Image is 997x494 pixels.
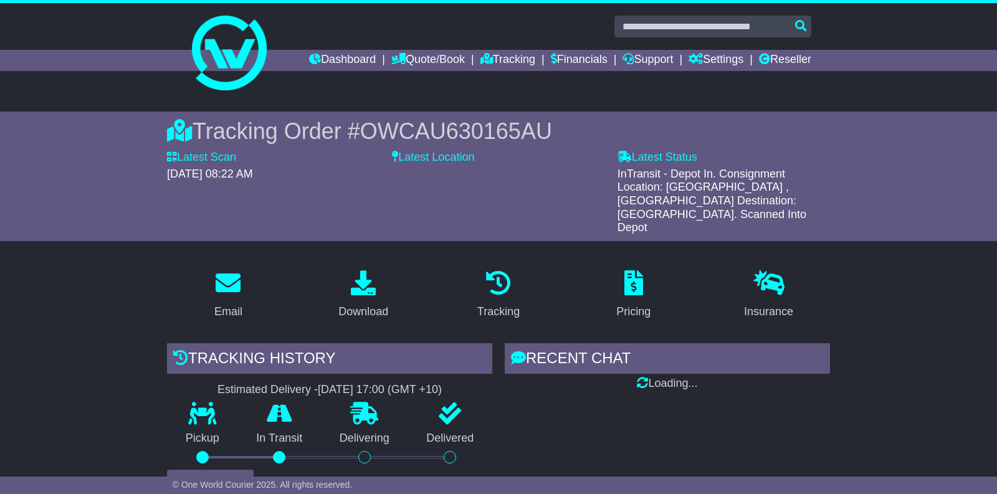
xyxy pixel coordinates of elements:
label: Latest Status [618,151,697,164]
a: Email [206,266,250,325]
div: Email [214,303,242,320]
a: Reseller [759,50,811,71]
a: Financials [551,50,608,71]
a: Tracking [469,266,528,325]
div: RECENT CHAT [505,343,830,377]
div: Insurance [744,303,793,320]
span: InTransit - Depot In. Consignment Location: [GEOGRAPHIC_DATA] , [GEOGRAPHIC_DATA] Destination: [G... [618,168,806,234]
div: [DATE] 17:00 (GMT +10) [318,383,442,397]
div: Pricing [616,303,651,320]
span: [DATE] 08:22 AM [167,168,253,180]
a: Insurance [736,266,801,325]
a: Support [623,50,673,71]
div: Download [338,303,388,320]
p: Pickup [167,432,238,445]
div: Tracking [477,303,520,320]
label: Latest Location [392,151,474,164]
a: Dashboard [309,50,376,71]
label: Latest Scan [167,151,236,164]
a: Download [330,266,396,325]
p: In Transit [238,432,322,445]
div: Loading... [505,377,830,391]
span: OWCAU630165AU [360,118,552,144]
a: Pricing [608,266,659,325]
p: Delivered [408,432,493,445]
button: View Full Tracking [167,470,254,492]
div: Tracking Order # [167,118,830,145]
div: Tracking history [167,343,492,377]
span: © One World Courier 2025. All rights reserved. [173,480,353,490]
a: Settings [689,50,743,71]
div: Estimated Delivery - [167,383,492,397]
a: Quote/Book [391,50,465,71]
a: Tracking [480,50,535,71]
p: Delivering [321,432,408,445]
